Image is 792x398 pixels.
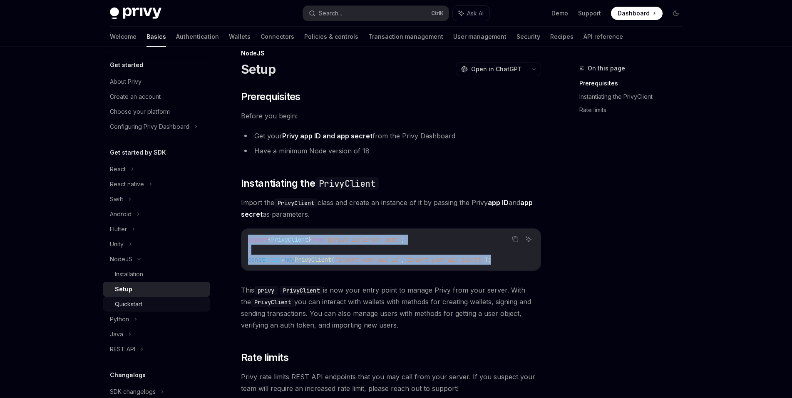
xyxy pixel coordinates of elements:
[579,103,689,117] a: Rate limits
[311,236,325,243] span: from
[110,314,129,324] div: Python
[241,110,541,122] span: Before you begin:
[115,299,142,309] div: Quickstart
[308,236,311,243] span: }
[285,256,295,263] span: new
[103,89,210,104] a: Create an account
[110,179,144,189] div: React native
[319,8,342,18] div: Search...
[325,236,401,243] span: '@privy-io/server-auth'
[516,27,540,47] a: Security
[110,60,143,70] h5: Get started
[110,148,166,158] h5: Get started by SDK
[146,27,166,47] a: Basics
[241,62,276,77] h1: Setup
[241,197,541,220] span: Import the class and create an instance of it by passing the Privy and as parameters.
[550,27,574,47] a: Recipes
[431,10,444,17] span: Ctrl K
[110,27,137,47] a: Welcome
[484,256,491,263] span: );
[110,239,124,249] div: Unity
[110,8,161,19] img: dark logo
[110,370,146,380] h5: Changelogs
[241,90,300,103] span: Prerequisites
[241,145,541,157] li: Have a minimum Node version of 18
[669,7,683,20] button: Toggle dark mode
[248,236,268,243] span: import
[103,104,210,119] a: Choose your platform
[103,74,210,89] a: About Privy
[115,284,132,294] div: Setup
[453,6,489,21] button: Ask AI
[467,9,484,18] span: Ask AI
[579,90,689,103] a: Instantiating the PrivyClient
[304,27,358,47] a: Policies & controls
[588,63,625,73] span: On this page
[115,269,143,279] div: Installation
[103,267,210,282] a: Installation
[453,27,506,47] a: User management
[295,256,331,263] span: PrivyClient
[368,27,443,47] a: Transaction management
[110,254,132,264] div: NodeJS
[241,284,541,331] span: This is now your entry point to manage Privy from your server. With the you can interact with wal...
[523,234,534,245] button: Ask AI
[103,297,210,312] a: Quickstart
[583,27,623,47] a: API reference
[110,122,189,132] div: Configuring Privy Dashboard
[110,92,161,102] div: Create an account
[241,351,288,364] span: Rate limits
[110,107,170,117] div: Choose your platform
[110,224,127,234] div: Flutter
[405,256,484,263] span: 'insert-your-app-secret'
[110,209,132,219] div: Android
[110,344,135,354] div: REST API
[261,27,294,47] a: Connectors
[510,234,521,245] button: Copy the contents from the code block
[254,286,278,295] code: privy
[251,298,294,307] code: PrivyClient
[331,256,335,263] span: (
[618,9,650,18] span: Dashboard
[281,256,285,263] span: =
[303,6,449,21] button: Search...CtrlK
[401,256,405,263] span: ,
[315,177,379,190] code: PrivyClient
[265,256,281,263] span: privy
[282,132,372,140] a: Privy app ID and app secret
[335,256,401,263] span: 'insert-your-app-id'
[103,282,210,297] a: Setup
[241,371,541,394] span: Privy rate limits REST API endpoints that you may call from your server. If you suspect your team...
[241,130,541,142] li: Get your from the Privy Dashboard
[229,27,251,47] a: Wallets
[551,9,568,18] a: Demo
[280,286,323,295] code: PrivyClient
[271,236,308,243] span: PrivyClient
[471,65,522,73] span: Open in ChatGPT
[578,9,601,18] a: Support
[176,27,219,47] a: Authentication
[110,387,156,397] div: SDK changelogs
[110,77,142,87] div: About Privy
[110,329,123,339] div: Java
[268,236,271,243] span: {
[110,164,126,174] div: React
[488,198,509,207] strong: app ID
[241,49,541,58] div: NodeJS
[274,198,318,208] code: PrivyClient
[248,256,265,263] span: const
[579,77,689,90] a: Prerequisites
[110,194,123,204] div: Swift
[611,7,663,20] a: Dashboard
[401,236,405,243] span: ;
[456,62,527,76] button: Open in ChatGPT
[241,177,379,190] span: Instantiating the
